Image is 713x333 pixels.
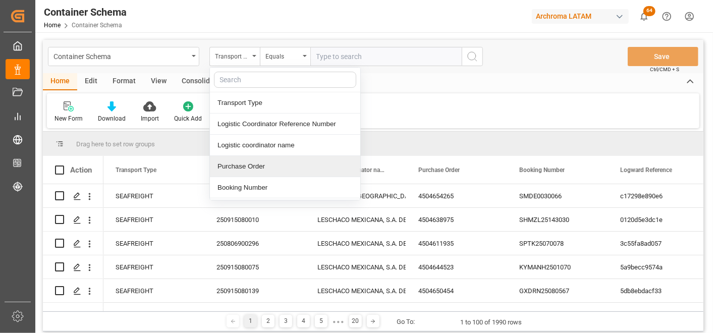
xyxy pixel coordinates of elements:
div: 4504638975 [406,208,507,231]
div: Logistic Coordinator Reference Number [210,114,360,135]
div: Go To: [397,317,415,327]
span: Purchase Order [418,166,460,174]
div: Press SPACE to select this row. [43,208,103,232]
span: Transport Type [116,166,156,174]
div: 5 [315,315,327,327]
div: EFL GLOBAL-[GEOGRAPHIC_DATA] [317,185,394,208]
div: 3 [280,315,292,327]
div: SEAFREIGHT [103,303,204,326]
div: Booking Number [210,177,360,198]
div: View [143,73,174,90]
div: LESCHACO MEXICANA, S.A. DE C.V. [317,256,394,279]
div: 1 to 100 of 1990 rows [461,317,522,327]
div: SEAFREIGHT [103,184,204,207]
div: 4504654265 [406,184,507,207]
div: 5a9becc9574a [608,255,709,279]
div: 4504650454 [406,279,507,302]
button: Archroma LATAM [532,7,633,26]
a: Home [44,22,61,29]
div: SMDE0030066 [507,184,608,207]
div: LESCHACO MEXICANA, S.A. DE C.V. [317,280,394,303]
div: SPTK25070078 [507,232,608,255]
span: Logward Reference [620,166,672,174]
div: Action [70,165,92,175]
div: Press SPACE to select this row. [43,232,103,255]
div: 4504505151 [406,303,507,326]
div: GXDRN25080567 [507,279,608,302]
div: 3c55fa8ad057 [608,232,709,255]
div: 20 [349,315,362,327]
div: Press SPACE to select this row. [43,184,103,208]
input: Type to search [310,47,462,66]
div: 4504644523 [406,255,507,279]
div: Archroma LATAM [532,9,629,24]
div: Import [141,114,159,123]
div: 250915080075 [204,255,305,279]
div: Transport Type [210,92,360,114]
div: 250915080010 [204,208,305,231]
div: 250915080139 [204,279,305,302]
div: SHMZL25143030 [507,208,608,231]
div: Transport Type [215,49,249,61]
div: a5d766920b37 [608,303,709,326]
div: 4 [297,315,310,327]
div: New Form [54,114,83,123]
div: KYMANH2501070 [507,255,608,279]
button: show 64 new notifications [633,5,655,28]
div: ● ● ● [333,318,344,325]
span: 64 [643,6,655,16]
div: SEAFREIGHT [103,255,204,279]
div: 5db8ebdacf33 [608,279,709,302]
div: 2 [262,315,275,327]
div: Download [98,114,126,123]
div: Home [43,73,77,90]
div: 0120d5e3dc1e [608,208,709,231]
div: Container Schema [53,49,188,62]
div: Container Schema [44,5,127,20]
input: Search [214,72,356,88]
div: Press SPACE to select this row. [43,303,103,326]
div: c17298e890e6 [608,184,709,207]
div: 4504611935 [406,232,507,255]
button: close menu [209,47,260,66]
div: SEAFREIGHT [103,279,204,302]
button: Help Center [655,5,678,28]
div: Edit [77,73,105,90]
div: LESCHACO MEXICANA, S.A. DE C.V. [317,232,394,255]
div: LESCHACO MEXICANA, S.A. DE C.V. [317,303,394,326]
div: MXVRC25029D [507,303,608,326]
div: Press SPACE to select this row. [43,255,103,279]
div: Equals [265,49,300,61]
span: Drag here to set row groups [76,140,155,148]
div: Purchase Order [210,156,360,177]
div: Format [105,73,143,90]
button: Save [628,47,698,66]
span: Booking Number [519,166,565,174]
div: Consolidate [174,73,228,90]
div: 250915080089 [204,303,305,326]
div: LESCHACO MEXICANA, S.A. DE C.V. [317,208,394,232]
button: open menu [48,47,199,66]
button: search button [462,47,483,66]
div: 1 [244,315,257,327]
span: Ctrl/CMD + S [650,66,679,73]
div: Quick Add [174,114,202,123]
button: open menu [260,47,310,66]
div: Logistic coordinator name [210,135,360,156]
div: Logward Reference [210,198,360,219]
div: 250806900296 [204,232,305,255]
div: SEAFREIGHT [103,232,204,255]
div: SEAFREIGHT [103,208,204,231]
div: Press SPACE to select this row. [43,279,103,303]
